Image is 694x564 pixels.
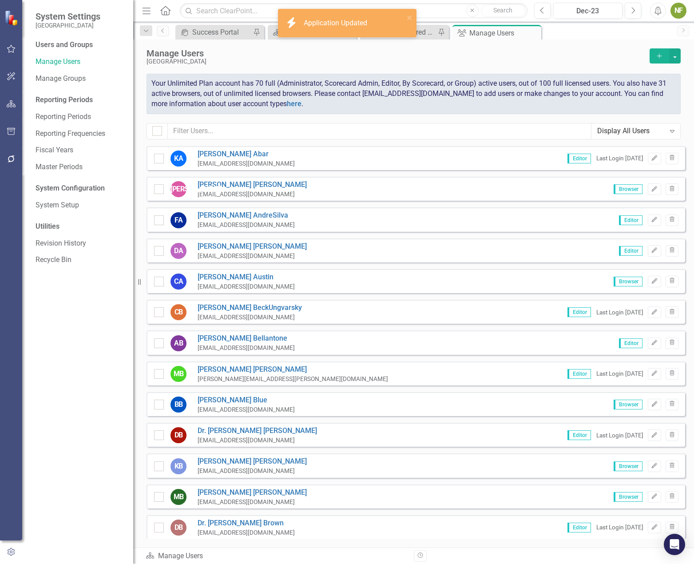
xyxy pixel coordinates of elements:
span: Editor [619,246,642,256]
div: FA [171,212,186,228]
button: Dec-23 [553,3,623,19]
div: Application Updated [304,18,369,28]
div: [EMAIL_ADDRESS][DOMAIN_NAME] [198,282,295,291]
a: Manage Users [36,57,124,67]
span: Browser [614,400,642,409]
div: Open Intercom Messenger [664,534,685,555]
img: ClearPoint Strategy [4,10,20,25]
button: Search [481,4,525,17]
a: [PERSON_NAME] [PERSON_NAME] [198,365,388,375]
div: [EMAIL_ADDRESS][DOMAIN_NAME] [198,159,295,168]
div: CA [171,274,186,290]
a: Manage Groups [36,74,124,84]
div: DA [171,243,186,259]
a: [PERSON_NAME] AndreSilva [198,211,295,221]
a: here [287,99,301,108]
span: Editor [619,215,642,225]
div: [EMAIL_ADDRESS][DOMAIN_NAME] [198,498,307,506]
div: DB [171,427,186,443]
span: Editor [567,430,591,440]
a: Dr. [PERSON_NAME] [PERSON_NAME] [198,426,317,436]
span: Browser [614,184,642,194]
div: [EMAIL_ADDRESS][DOMAIN_NAME] [198,344,295,352]
span: Editor [567,523,591,532]
a: Reporting Frequencies [36,129,124,139]
div: Success Portal [192,27,251,38]
a: Reporting Periods [36,112,124,122]
a: Revision History [36,238,124,249]
span: System Settings [36,11,100,22]
div: [EMAIL_ADDRESS][DOMAIN_NAME] [198,436,317,445]
small: [GEOGRAPHIC_DATA] [36,22,100,29]
input: Search ClearPoint... [180,3,527,19]
div: Last Login [DATE] [596,308,643,317]
a: System Setup [36,200,124,211]
div: Last Login [DATE] [596,431,643,440]
div: [EMAIL_ADDRESS][DOMAIN_NAME] [198,221,295,229]
div: CB [171,304,186,320]
div: Reporting Periods [36,95,124,105]
a: [PERSON_NAME] [PERSON_NAME] [198,488,307,498]
a: [PERSON_NAME] [PERSON_NAME] [198,180,307,190]
span: Browser [614,277,642,286]
div: MB [171,489,186,505]
div: Users and Groups [36,40,124,50]
a: [PERSON_NAME] Austin [198,272,295,282]
div: Dec-23 [556,6,619,16]
div: Last Login [DATE] [596,523,643,532]
input: Filter Users... [167,123,591,139]
div: Manage Users [469,28,539,39]
div: DB [171,520,186,536]
div: Last Login [DATE] [596,154,643,163]
div: KA [171,151,186,167]
div: MB [171,366,186,382]
a: Success Portal [178,27,251,38]
a: [PERSON_NAME] Abar [198,149,295,159]
div: [PERSON_NAME][EMAIL_ADDRESS][PERSON_NAME][DOMAIN_NAME] [198,375,388,383]
span: Editor [567,369,591,379]
span: Search [493,7,512,14]
a: [PERSON_NAME] Blue [198,395,295,405]
div: [GEOGRAPHIC_DATA] [147,58,645,65]
span: Your Unlimited Plan account has 70 full (Administrator, Scorecard Admin, Editor, By Scorecard, or... [151,79,666,108]
div: [EMAIL_ADDRESS][DOMAIN_NAME] [198,190,307,199]
span: Browser [614,492,642,502]
div: System Configuration [36,183,124,194]
div: Manage Users [146,551,407,561]
a: [PERSON_NAME] BeckUngvarsky [198,303,302,313]
div: BB [171,397,186,413]
div: Last Login [DATE] [596,369,643,378]
div: Display All Users [597,126,665,136]
a: Fiscal Years [36,145,124,155]
button: close [407,12,413,23]
div: [EMAIL_ADDRESS][DOMAIN_NAME] [198,405,295,414]
div: AB [171,335,186,351]
a: Dr. [PERSON_NAME] Brown [198,518,295,528]
div: [EMAIL_ADDRESS][DOMAIN_NAME] [198,252,307,260]
a: [PERSON_NAME] Bellantone [198,334,295,344]
div: KB [171,458,186,474]
a: Landing Page [270,27,343,38]
a: [PERSON_NAME] [PERSON_NAME] [198,457,307,467]
a: Master Periods [36,162,124,172]
div: [EMAIL_ADDRESS][DOMAIN_NAME] [198,528,295,537]
span: Editor [619,338,642,348]
div: Utilities [36,222,124,232]
span: Browser [614,461,642,471]
span: Editor [567,154,591,163]
div: Manage Users [147,48,645,58]
div: [EMAIL_ADDRESS][DOMAIN_NAME] [198,467,307,475]
a: [PERSON_NAME] [PERSON_NAME] [198,242,307,252]
a: Recycle Bin [36,255,124,265]
span: Editor [567,307,591,317]
button: NF [670,3,686,19]
div: [EMAIL_ADDRESS][DOMAIN_NAME] [198,313,302,322]
div: [PERSON_NAME] [171,181,186,197]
